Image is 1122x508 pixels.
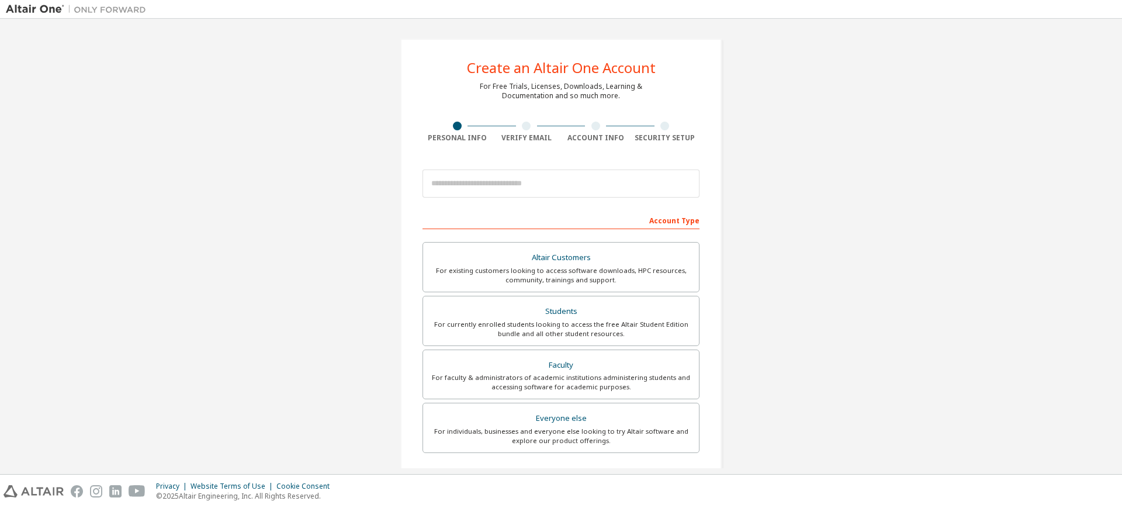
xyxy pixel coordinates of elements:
img: altair_logo.svg [4,485,64,497]
div: Cookie Consent [276,482,337,491]
div: For currently enrolled students looking to access the free Altair Student Edition bundle and all ... [430,320,692,338]
div: Privacy [156,482,191,491]
div: Altair Customers [430,250,692,266]
div: Everyone else [430,410,692,427]
p: © 2025 Altair Engineering, Inc. All Rights Reserved. [156,491,337,501]
img: youtube.svg [129,485,146,497]
div: For faculty & administrators of academic institutions administering students and accessing softwa... [430,373,692,392]
img: instagram.svg [90,485,102,497]
img: facebook.svg [71,485,83,497]
div: Security Setup [631,133,700,143]
img: Altair One [6,4,152,15]
div: Account Type [423,210,699,229]
div: Students [430,303,692,320]
div: For Free Trials, Licenses, Downloads, Learning & Documentation and so much more. [480,82,642,101]
div: Verify Email [492,133,562,143]
div: Personal Info [423,133,492,143]
div: Website Terms of Use [191,482,276,491]
div: Account Info [561,133,631,143]
img: linkedin.svg [109,485,122,497]
div: Faculty [430,357,692,374]
div: For existing customers looking to access software downloads, HPC resources, community, trainings ... [430,266,692,285]
div: Create an Altair One Account [467,61,656,75]
div: For individuals, businesses and everyone else looking to try Altair software and explore our prod... [430,427,692,445]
